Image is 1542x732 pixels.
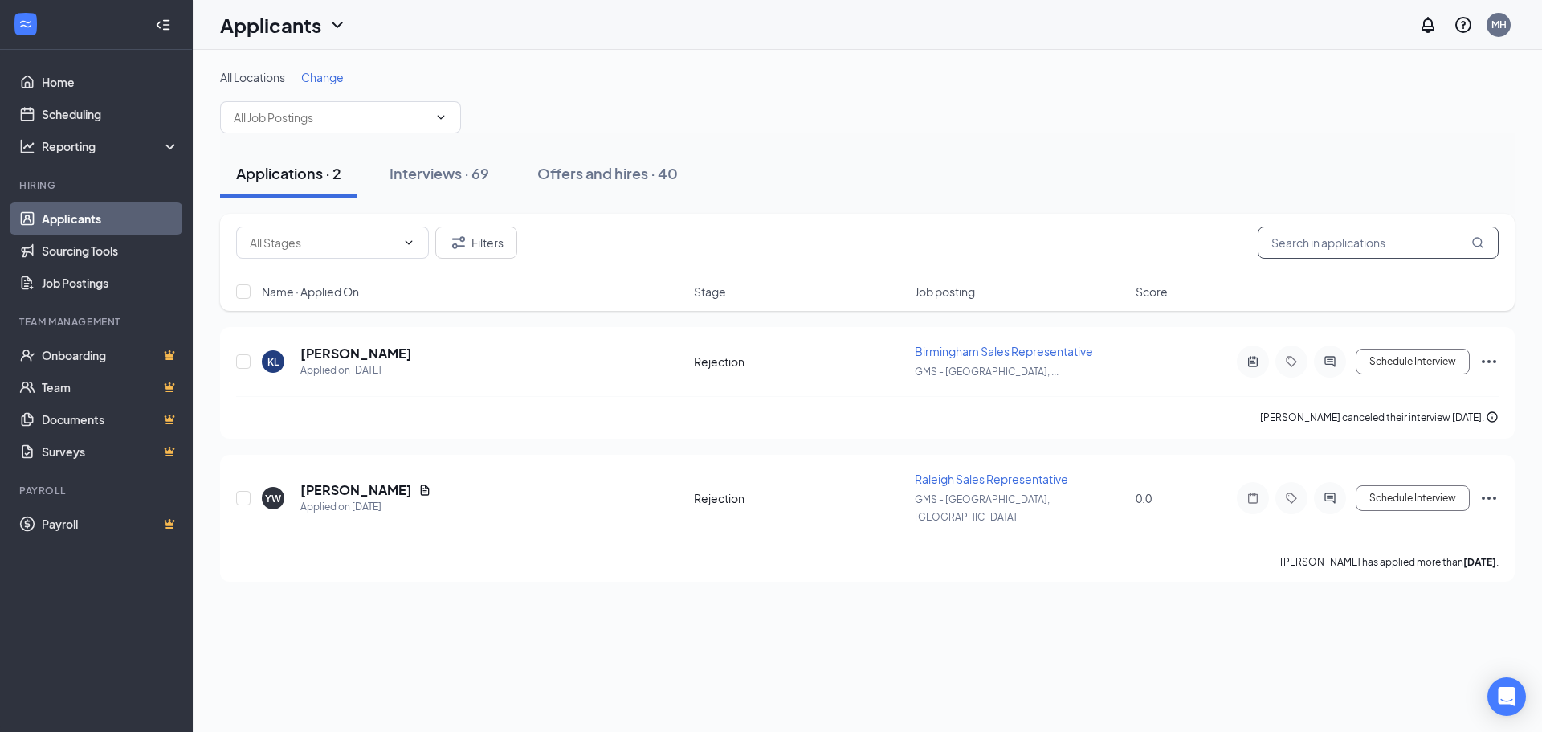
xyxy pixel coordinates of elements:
[250,234,396,251] input: All Stages
[19,178,176,192] div: Hiring
[1320,355,1340,368] svg: ActiveChat
[1258,227,1499,259] input: Search in applications
[265,492,281,505] div: YW
[1491,18,1507,31] div: MH
[418,484,431,497] svg: Document
[42,403,179,436] a: DocumentsCrown
[434,111,447,124] svg: ChevronDown
[42,66,179,98] a: Home
[42,339,179,371] a: OnboardingCrown
[694,490,905,506] div: Rejection
[1282,492,1301,505] svg: Tag
[1486,411,1499,423] svg: Info
[42,235,179,267] a: Sourcing Tools
[328,15,347,35] svg: ChevronDown
[1356,349,1470,374] button: Schedule Interview
[402,236,415,249] svg: ChevronDown
[42,371,179,403] a: TeamCrown
[236,163,341,183] div: Applications · 2
[300,345,412,362] h5: [PERSON_NAME]
[1280,555,1499,569] p: [PERSON_NAME] has applied more than .
[300,481,412,499] h5: [PERSON_NAME]
[301,70,344,84] span: Change
[1243,492,1263,505] svg: Note
[220,70,285,84] span: All Locations
[915,344,1093,358] span: Birmingham Sales Representative
[537,163,678,183] div: Offers and hires · 40
[267,355,279,369] div: KL
[19,315,176,329] div: Team Management
[1260,410,1499,426] div: [PERSON_NAME] canceled their interview [DATE].
[42,436,179,468] a: SurveysCrown
[1463,556,1496,568] b: [DATE]
[1479,352,1499,371] svg: Ellipses
[435,227,517,259] button: Filter Filters
[155,17,171,33] svg: Collapse
[262,284,359,300] span: Name · Applied On
[300,499,431,515] div: Applied on [DATE]
[1487,677,1526,716] div: Open Intercom Messenger
[1282,355,1301,368] svg: Tag
[18,16,34,32] svg: WorkstreamLogo
[915,472,1068,486] span: Raleigh Sales Representative
[42,138,180,154] div: Reporting
[1320,492,1340,505] svg: ActiveChat
[1356,485,1470,511] button: Schedule Interview
[19,484,176,497] div: Payroll
[19,138,35,154] svg: Analysis
[390,163,489,183] div: Interviews · 69
[42,267,179,299] a: Job Postings
[42,508,179,540] a: PayrollCrown
[42,202,179,235] a: Applicants
[1479,489,1499,508] svg: Ellipses
[220,11,321,39] h1: Applicants
[1418,15,1438,35] svg: Notifications
[915,366,1059,378] span: GMS - [GEOGRAPHIC_DATA], ...
[1136,491,1152,505] span: 0.0
[1454,15,1473,35] svg: QuestionInfo
[915,284,975,300] span: Job posting
[1471,236,1484,249] svg: MagnifyingGlass
[42,98,179,130] a: Scheduling
[694,284,726,300] span: Stage
[915,493,1050,523] span: GMS - [GEOGRAPHIC_DATA], [GEOGRAPHIC_DATA]
[1136,284,1168,300] span: Score
[449,233,468,252] svg: Filter
[694,354,905,370] div: Rejection
[234,108,428,126] input: All Job Postings
[300,362,412,378] div: Applied on [DATE]
[1243,355,1263,368] svg: ActiveNote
